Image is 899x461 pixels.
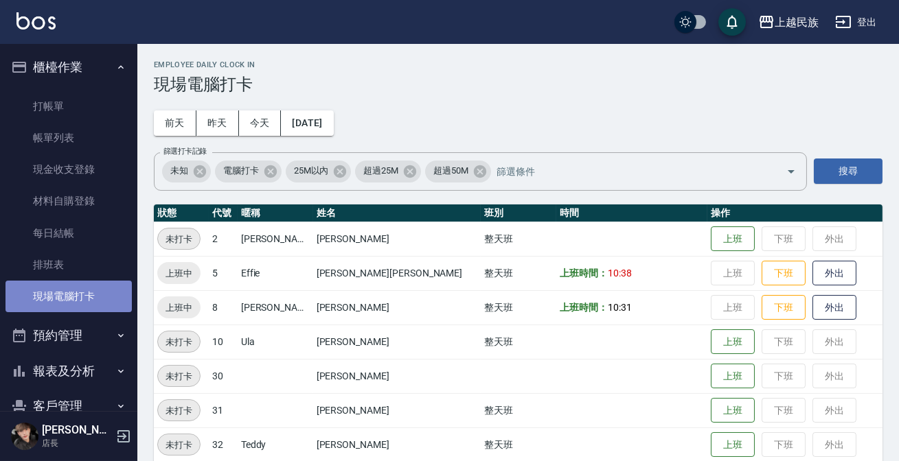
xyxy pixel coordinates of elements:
button: [DATE] [281,110,333,136]
button: 客戶管理 [5,388,132,424]
img: Person [11,423,38,450]
th: 班別 [481,204,556,222]
span: 25M以內 [286,164,337,178]
td: 整天班 [481,256,556,290]
button: 下班 [762,295,806,320]
button: save [718,8,746,36]
span: 電腦打卡 [215,164,267,178]
div: 上越民族 [775,14,819,31]
h2: Employee Daily Clock In [154,60,883,69]
a: 帳單列表 [5,122,132,154]
td: [PERSON_NAME][PERSON_NAME] [313,256,481,290]
a: 排班表 [5,249,132,281]
span: 上班中 [157,266,201,281]
a: 現場電腦打卡 [5,281,132,312]
div: 電腦打卡 [215,161,282,182]
button: 搜尋 [814,158,883,184]
td: [PERSON_NAME] [238,290,313,324]
td: 整天班 [481,393,556,427]
span: 未打卡 [158,369,200,383]
th: 狀態 [154,204,209,222]
b: 上班時間： [560,268,608,279]
div: 未知 [162,161,211,182]
span: 超過50M [425,164,477,178]
td: 整天班 [481,324,556,359]
button: 外出 [812,261,856,286]
h5: [PERSON_NAME] [42,423,112,437]
td: [PERSON_NAME] [313,324,481,359]
button: 上班 [711,226,755,252]
td: 整天班 [481,222,556,256]
h3: 現場電腦打卡 [154,75,883,94]
button: 登出 [830,10,883,35]
button: 前天 [154,110,196,136]
td: [PERSON_NAME] [238,222,313,256]
b: 上班時間： [560,302,608,313]
a: 材料自購登錄 [5,185,132,217]
td: 30 [209,359,238,393]
td: [PERSON_NAME] [313,359,481,393]
span: 上班中 [157,300,201,315]
button: 上班 [711,398,755,423]
button: 下班 [762,261,806,286]
td: [PERSON_NAME] [313,393,481,427]
span: 10:31 [608,302,632,313]
a: 現金收支登錄 [5,154,132,185]
th: 操作 [707,204,883,222]
button: 上班 [711,364,755,389]
button: 上班 [711,329,755,355]
input: 篩選條件 [493,159,762,183]
button: 櫃檯作業 [5,49,132,85]
button: 昨天 [196,110,239,136]
button: 上越民族 [753,8,824,36]
th: 暱稱 [238,204,313,222]
button: 外出 [812,295,856,320]
span: 超過25M [355,164,407,178]
p: 店長 [42,437,112,449]
span: 未打卡 [158,403,200,418]
span: 未知 [162,164,196,178]
td: [PERSON_NAME] [313,290,481,324]
td: 2 [209,222,238,256]
button: 報表及分析 [5,353,132,389]
a: 每日結帳 [5,217,132,249]
span: 10:38 [608,268,632,279]
th: 時間 [556,204,707,222]
div: 25M以內 [286,161,352,182]
span: 未打卡 [158,438,200,452]
button: Open [780,161,802,182]
label: 篩選打卡記錄 [163,146,207,156]
span: 未打卡 [158,335,200,349]
th: 姓名 [313,204,481,222]
div: 超過50M [425,161,491,182]
td: Effie [238,256,313,290]
span: 未打卡 [158,232,200,246]
td: 5 [209,256,238,290]
div: 超過25M [355,161,421,182]
td: 31 [209,393,238,427]
td: 8 [209,290,238,324]
button: 今天 [239,110,282,136]
td: 10 [209,324,238,359]
a: 打帳單 [5,91,132,122]
td: Ula [238,324,313,359]
button: 預約管理 [5,318,132,353]
img: Logo [16,12,56,29]
td: 整天班 [481,290,556,324]
button: 上班 [711,432,755,458]
td: [PERSON_NAME] [313,222,481,256]
th: 代號 [209,204,238,222]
